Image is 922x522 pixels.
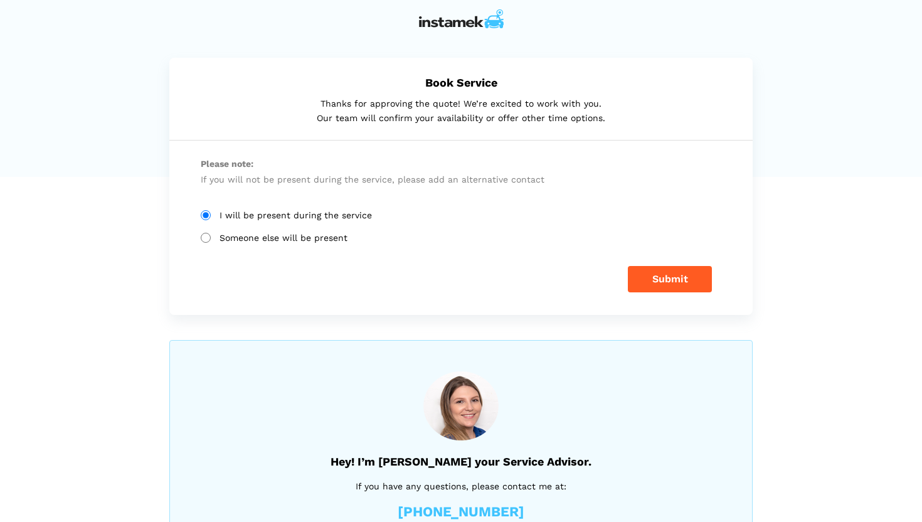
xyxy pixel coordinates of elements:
[201,97,721,125] p: Thanks for approving the quote! We’re excited to work with you. Our team will confirm your availa...
[201,76,721,89] h5: Book Service
[201,210,211,220] input: I will be present during the service
[201,233,721,243] label: Someone else will be present
[201,455,721,468] h5: Hey! I’m [PERSON_NAME] your Service Advisor.
[201,210,721,221] label: I will be present during the service
[398,505,524,519] a: [PHONE_NUMBER]
[201,156,721,172] span: Please note:
[201,233,211,243] input: Someone else will be present
[201,156,721,187] p: If you will not be present during the service, please add an alternative contact
[201,479,721,493] p: If you have any questions, please contact me at:
[628,266,712,292] button: Submit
